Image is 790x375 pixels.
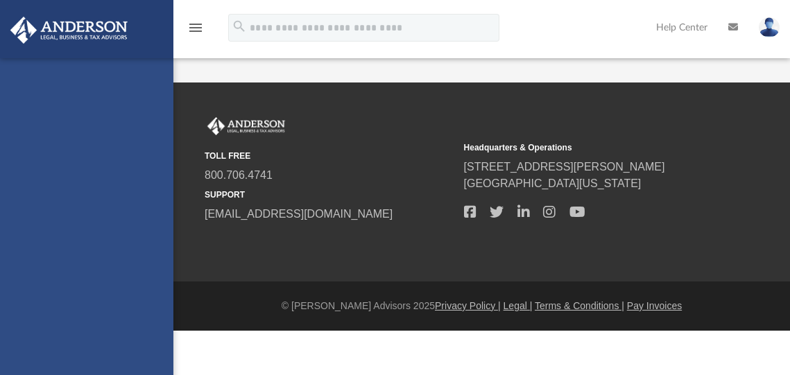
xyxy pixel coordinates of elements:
a: menu [187,26,204,36]
i: search [232,19,247,34]
a: [EMAIL_ADDRESS][DOMAIN_NAME] [205,208,393,220]
a: [STREET_ADDRESS][PERSON_NAME] [464,161,665,173]
img: User Pic [759,17,780,37]
div: © [PERSON_NAME] Advisors 2025 [173,299,790,313]
small: SUPPORT [205,189,454,201]
i: menu [187,19,204,36]
img: Anderson Advisors Platinum Portal [205,117,288,135]
a: Privacy Policy | [435,300,501,311]
a: Legal | [504,300,533,311]
a: [GEOGRAPHIC_DATA][US_STATE] [464,177,642,189]
small: Headquarters & Operations [464,141,714,154]
small: TOLL FREE [205,150,454,162]
a: Terms & Conditions | [535,300,624,311]
img: Anderson Advisors Platinum Portal [6,17,132,44]
a: 800.706.4741 [205,169,273,181]
a: Pay Invoices [627,300,682,311]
